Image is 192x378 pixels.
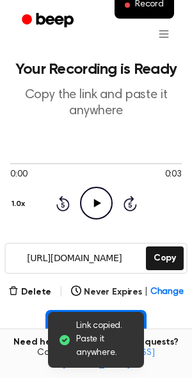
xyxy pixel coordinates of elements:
[146,246,184,270] button: Copy
[62,348,155,369] a: [EMAIL_ADDRESS][DOMAIN_NAME]
[165,168,182,182] span: 0:03
[145,286,148,299] span: |
[150,286,184,299] span: Change
[8,286,51,299] button: Delete
[10,87,182,119] p: Copy the link and paste it anywhere
[10,168,27,182] span: 0:00
[8,348,184,370] span: Contact us
[76,320,134,360] span: Link copied. Paste it anywhere.
[13,8,85,33] a: Beep
[148,19,179,49] button: Open menu
[45,310,147,338] button: Insert into Doc
[10,193,29,215] button: 1.0x
[10,62,182,77] h1: Your Recording is Ready
[59,284,63,300] span: |
[71,286,184,299] button: Never Expires|Change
